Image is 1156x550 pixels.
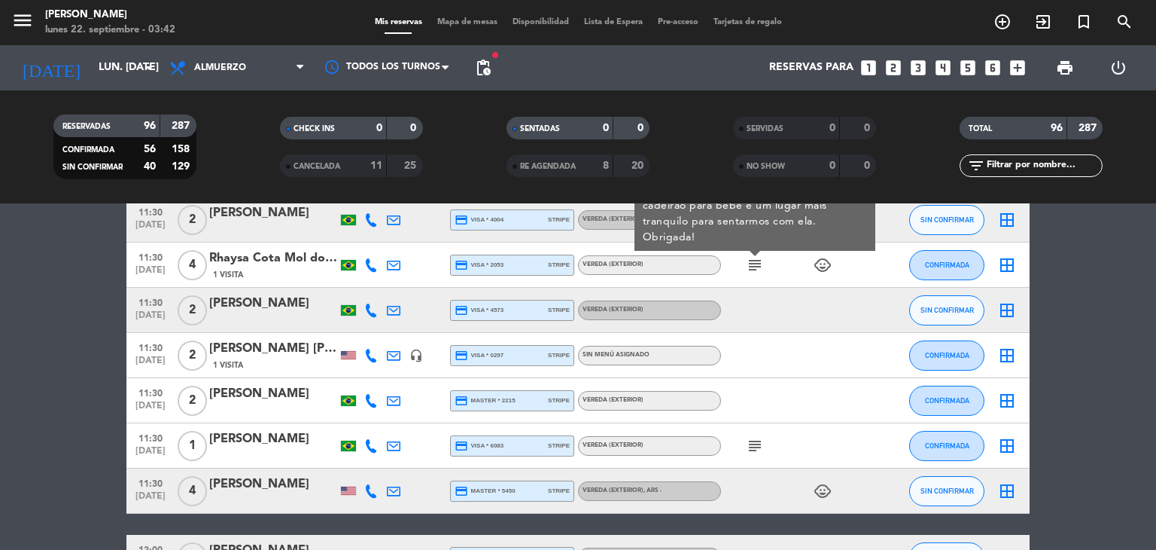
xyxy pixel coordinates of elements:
[520,125,560,133] span: SENTADAS
[706,18,789,26] span: Tarjetas de regalo
[209,294,337,313] div: [PERSON_NAME]
[294,163,340,170] span: CANCELADA
[583,352,649,358] span: Sin menú asignado
[474,59,492,77] span: pending_actions
[132,401,169,418] span: [DATE]
[643,487,662,493] span: , ARS -
[455,484,516,498] span: master * 5450
[859,58,878,78] i: looks_one
[455,439,468,453] i: credit_card
[455,394,468,408] i: credit_card
[969,125,992,133] span: TOTAL
[909,476,984,506] button: SIN CONFIRMAR
[144,121,156,131] strong: 96
[455,258,468,272] i: credit_card
[548,350,570,360] span: stripe
[548,441,570,451] span: stripe
[455,213,468,227] i: credit_card
[548,486,570,496] span: stripe
[132,338,169,356] span: 11:30
[829,123,835,133] strong: 0
[1115,13,1133,31] i: search
[520,163,576,170] span: RE AGENDADA
[920,487,974,495] span: SIN CONFIRMAR
[998,211,1016,229] i: border_all
[909,341,984,371] button: CONFIRMADA
[409,349,423,362] i: headset_mic
[909,295,984,325] button: SIN CONFIRMAR
[455,484,468,498] i: credit_card
[132,293,169,310] span: 11:30
[1091,45,1145,90] div: LOG OUT
[814,482,832,500] i: child_care
[1109,59,1127,77] i: power_settings_new
[909,250,984,280] button: CONFIRMADA
[172,121,193,131] strong: 287
[909,205,984,235] button: SIN CONFIRMAR
[746,437,764,455] i: subject
[583,261,643,267] span: Vereda (EXTERIOR)
[132,474,169,491] span: 11:30
[455,304,503,317] span: visa * 4573
[178,386,207,416] span: 2
[603,160,609,171] strong: 8
[920,306,974,314] span: SIN CONFIRMAR
[747,125,783,133] span: SERVIDAS
[144,144,156,154] strong: 56
[194,63,246,73] span: Almuerzo
[132,310,169,328] span: [DATE]
[455,304,468,317] i: credit_card
[178,431,207,461] span: 1
[455,349,503,362] span: visa * 0297
[430,18,505,26] span: Mapa de mesas
[920,215,974,224] span: SIN CONFIRMAR
[548,396,570,405] span: stripe
[958,58,978,78] i: looks_5
[209,339,337,359] div: [PERSON_NAME] [PERSON_NAME]
[132,265,169,283] span: [DATE]
[884,58,903,78] i: looks_two
[864,123,873,133] strong: 0
[909,386,984,416] button: CONFIRMADA
[583,397,643,403] span: Vereda (EXTERIOR)
[132,248,169,265] span: 11:30
[209,384,337,404] div: [PERSON_NAME]
[376,123,382,133] strong: 0
[491,50,500,60] span: fiber_manual_record
[746,256,764,274] i: subject
[864,160,873,171] strong: 0
[747,163,785,170] span: NO SHOW
[404,160,419,171] strong: 25
[370,160,382,171] strong: 11
[998,437,1016,455] i: border_all
[925,396,969,405] span: CONFIRMADA
[144,161,156,172] strong: 40
[1008,58,1027,78] i: add_box
[367,18,430,26] span: Mis reservas
[909,431,984,461] button: CONFIRMADA
[209,429,337,449] div: [PERSON_NAME]
[45,8,175,23] div: [PERSON_NAME]
[178,250,207,280] span: 4
[178,205,207,235] span: 2
[505,18,576,26] span: Disponibilidad
[985,157,1102,174] input: Filtrar por nombre...
[11,9,34,37] button: menu
[209,475,337,494] div: [PERSON_NAME]
[998,347,1016,365] i: border_all
[576,18,650,26] span: Lista de Espera
[62,163,123,171] span: SIN CONFIRMAR
[998,482,1016,500] i: border_all
[908,58,928,78] i: looks_3
[132,446,169,463] span: [DATE]
[45,23,175,38] div: lunes 22. septiembre - 03:42
[650,18,706,26] span: Pre-acceso
[637,123,646,133] strong: 0
[1078,123,1100,133] strong: 287
[925,261,969,269] span: CONFIRMADA
[583,442,643,448] span: Vereda (EXTERIOR)
[814,256,832,274] i: child_care
[132,203,169,220] span: 11:30
[172,144,193,154] strong: 158
[925,351,969,359] span: CONFIRMADA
